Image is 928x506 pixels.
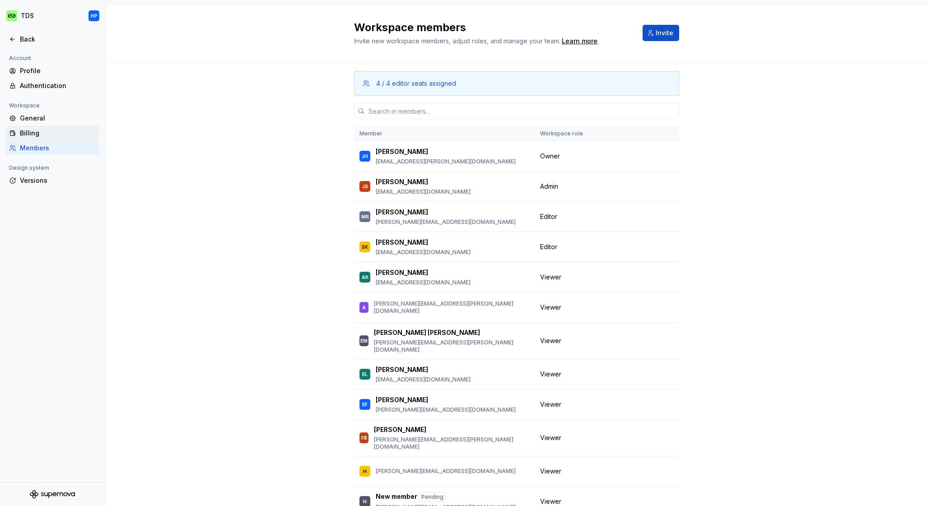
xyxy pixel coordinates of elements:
img: c8550e5c-f519-4da4-be5f-50b4e1e1b59d.png [6,10,17,21]
span: Viewer [540,336,561,345]
h2: Workspace members [354,20,632,35]
svg: Supernova Logo [30,490,75,499]
div: Members [20,144,96,153]
p: [PERSON_NAME] [376,177,428,186]
span: Viewer [540,497,561,506]
p: [EMAIL_ADDRESS][PERSON_NAME][DOMAIN_NAME] [376,158,516,165]
span: Invite new workspace members, adjust roles, and manage your team. [354,37,560,45]
div: Design system [5,162,53,173]
a: Back [5,32,99,46]
span: Viewer [540,370,561,379]
p: [PERSON_NAME] [376,395,428,404]
span: Viewer [540,400,561,409]
p: [PERSON_NAME] [374,425,426,434]
div: H [363,467,367,476]
span: Viewer [540,303,561,312]
div: Profile [20,66,96,75]
p: [EMAIL_ADDRESS][DOMAIN_NAME] [376,188,471,195]
div: Account [5,53,35,64]
div: 4 / 4 editor seats assigned [376,79,456,88]
div: SK [362,242,368,251]
div: JS [362,182,368,191]
button: TDSHP [2,6,103,26]
p: [PERSON_NAME][EMAIL_ADDRESS][DOMAIN_NAME] [376,468,516,475]
span: Invite [656,28,673,37]
div: MR [361,212,369,221]
div: H [363,497,367,506]
p: [PERSON_NAME][EMAIL_ADDRESS][PERSON_NAME][DOMAIN_NAME] [374,436,529,450]
p: [PERSON_NAME] [PERSON_NAME] [374,328,480,337]
p: [EMAIL_ADDRESS][DOMAIN_NAME] [376,249,471,256]
div: HP [91,12,98,19]
div: General [20,114,96,123]
span: Viewer [540,273,561,282]
span: Viewer [540,467,561,476]
div: JH [362,152,368,161]
div: Back [20,35,96,44]
div: EF [362,400,368,409]
div: EM [360,336,368,345]
span: . [560,38,599,45]
p: [PERSON_NAME] [376,365,428,374]
a: Authentication [5,79,99,93]
p: [PERSON_NAME][EMAIL_ADDRESS][PERSON_NAME][DOMAIN_NAME] [374,300,529,315]
span: Viewer [540,433,561,442]
a: General [5,111,99,125]
p: [PERSON_NAME][EMAIL_ADDRESS][DOMAIN_NAME] [376,406,516,413]
span: Editor [540,212,557,221]
div: TDS [21,11,34,20]
p: [PERSON_NAME] [376,208,428,217]
p: [PERSON_NAME] [376,147,428,156]
div: AK [362,273,368,282]
p: [EMAIL_ADDRESS][DOMAIN_NAME] [376,279,471,286]
button: Invite [643,25,679,41]
span: Editor [540,242,557,251]
th: Workspace role [535,126,604,141]
p: [PERSON_NAME][EMAIL_ADDRESS][DOMAIN_NAME] [376,218,516,226]
a: Learn more [562,37,597,46]
p: [PERSON_NAME] [376,238,428,247]
div: Versions [20,176,96,185]
a: Members [5,141,99,155]
div: Workspace [5,100,43,111]
a: Billing [5,126,99,140]
p: [EMAIL_ADDRESS][DOMAIN_NAME] [376,376,471,383]
p: [PERSON_NAME][EMAIL_ADDRESS][PERSON_NAME][DOMAIN_NAME] [374,339,529,353]
a: Profile [5,64,99,78]
th: Member [354,126,535,141]
div: FB [361,433,367,442]
span: Owner [540,152,560,161]
div: Authentication [20,81,96,90]
p: New member [376,492,417,502]
div: EL [362,370,368,379]
div: Pending [419,492,446,502]
input: Search in members... [365,103,679,119]
div: Billing [20,129,96,138]
a: Versions [5,173,99,188]
div: A [362,303,366,312]
p: [PERSON_NAME] [376,268,428,277]
span: Admin [540,182,558,191]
